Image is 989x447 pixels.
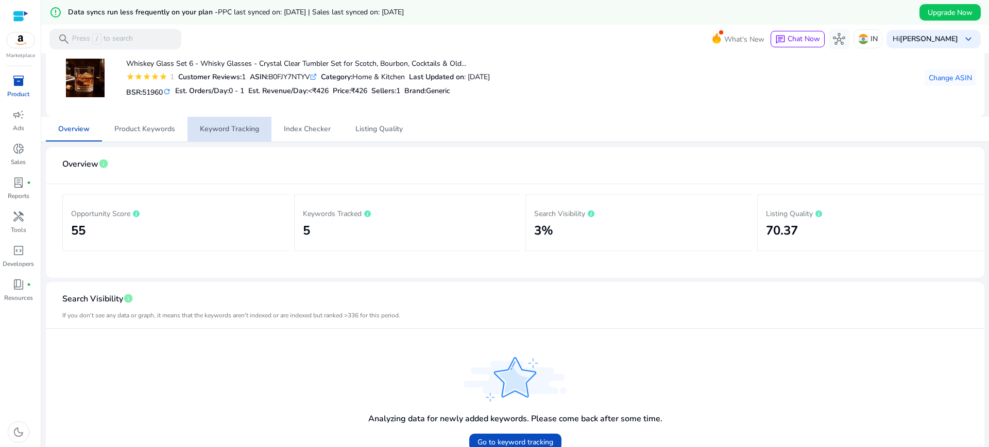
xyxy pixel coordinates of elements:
span: Brand [404,86,424,96]
img: in.svg [858,34,868,44]
p: Resources [4,293,33,302]
mat-icon: star [134,73,143,81]
p: IN [871,30,878,48]
span: Keyword Tracking [200,126,259,133]
mat-icon: star [151,73,159,81]
span: donut_small [12,142,25,155]
p: Search Visibility [534,207,744,219]
span: info [123,293,133,303]
p: Keywords Tracked [303,207,513,219]
img: 415iqgFuNrL._SS100_.jpg [66,59,105,97]
h2: 70.37 [766,223,976,238]
p: Ads [13,123,24,133]
mat-icon: star [126,73,134,81]
span: inventory_2 [12,75,25,87]
span: Upgrade Now [928,7,973,18]
span: Listing Quality [355,126,403,133]
h4: Whiskey Glass Set 6 - Whisky Glasses - Crystal Clear Tumbler Set for Scotch, Bourbon, Cocktails &... [126,60,490,68]
span: Generic [426,86,450,96]
span: lab_profile [12,176,25,189]
span: fiber_manual_record [27,181,31,185]
span: What's New [724,30,764,48]
p: Product [7,90,29,99]
span: handyman [12,210,25,223]
span: info [98,158,109,169]
button: Upgrade Now [919,4,981,21]
span: / [92,33,101,45]
h5: Est. Revenue/Day: [248,87,329,96]
span: chat [775,34,786,45]
mat-icon: star [143,73,151,81]
b: Customer Reviews: [178,72,242,82]
h2: 5 [303,223,513,238]
h4: Analyzing data for newly added keywords. Please come back after some time. [368,414,662,424]
img: personalised.svg [464,357,567,402]
b: Category: [321,72,352,82]
h5: Est. Orders/Day: [175,87,244,96]
button: Change ASIN [925,69,976,86]
span: hub [833,33,845,45]
p: Developers [3,259,34,269]
span: 51960 [142,87,163,97]
p: Listing Quality [766,207,976,219]
mat-icon: error_outline [49,6,62,19]
div: Home & Kitchen [321,71,405,82]
span: fiber_manual_record [27,282,31,287]
p: Tools [11,225,26,235]
span: 0 - 1 [229,86,244,96]
button: chatChat Now [771,31,825,47]
mat-card-subtitle: If you don't see any data or graph, it means that the keywords aren't indexed or are indexed but ... [62,311,400,320]
b: ASIN: [250,72,268,82]
p: Press to search [72,33,133,45]
p: Hi [893,35,958,43]
p: Sales [11,157,26,167]
h5: BSR: [126,86,171,97]
span: code_blocks [12,244,25,257]
h5: : [404,87,450,96]
b: Last Updated on [409,72,464,82]
span: <₹426 [308,86,329,96]
span: Search Visibility [62,290,123,308]
span: search [58,33,70,45]
div: B0FJY7NTYV [250,71,317,82]
b: [PERSON_NAME] [900,34,958,44]
span: keyboard_arrow_down [962,33,975,45]
span: campaign [12,109,25,121]
span: Index Checker [284,126,331,133]
span: Overview [62,155,98,173]
span: Product Keywords [114,126,175,133]
h2: 55 [71,223,281,238]
p: Marketplace [6,52,35,60]
h5: Price: [333,87,367,96]
span: Chat Now [788,34,820,44]
span: dark_mode [12,426,25,438]
span: 1 [396,86,400,96]
div: 1 [178,71,246,82]
div: : [DATE] [409,71,490,82]
p: Opportunity Score [71,207,281,219]
span: PPC last synced on: [DATE] | Sales last synced on: [DATE] [218,7,404,17]
div: 1 [167,71,174,82]
mat-icon: star [159,73,167,81]
img: amazon.svg [7,32,35,48]
p: Reports [8,191,29,201]
h5: Data syncs run less frequently on your plan - [68,8,404,17]
span: book_4 [12,278,25,291]
mat-icon: refresh [163,87,171,97]
button: hub [829,29,849,49]
h2: 3% [534,223,744,238]
span: Change ASIN [929,73,972,83]
h5: Sellers: [371,87,400,96]
span: Overview [58,126,90,133]
span: ₹426 [351,86,367,96]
